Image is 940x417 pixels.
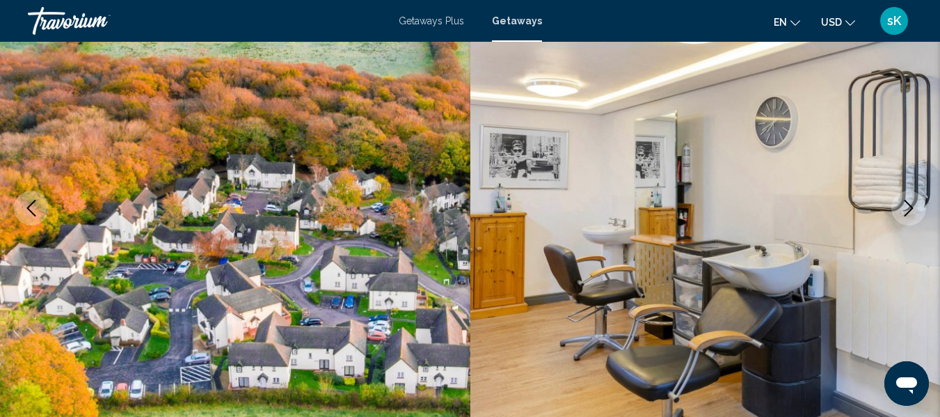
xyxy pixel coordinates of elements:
span: USD [821,17,842,28]
span: sK [887,14,901,28]
span: en [774,17,787,28]
a: Getaways Plus [399,15,464,26]
button: Next image [891,191,926,226]
a: Travorium [28,7,385,35]
button: Change language [774,12,800,32]
button: Previous image [14,191,49,226]
button: User Menu [876,6,912,36]
button: Change currency [821,12,855,32]
a: Getaways [492,15,542,26]
iframe: Button to launch messaging window [884,361,929,406]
